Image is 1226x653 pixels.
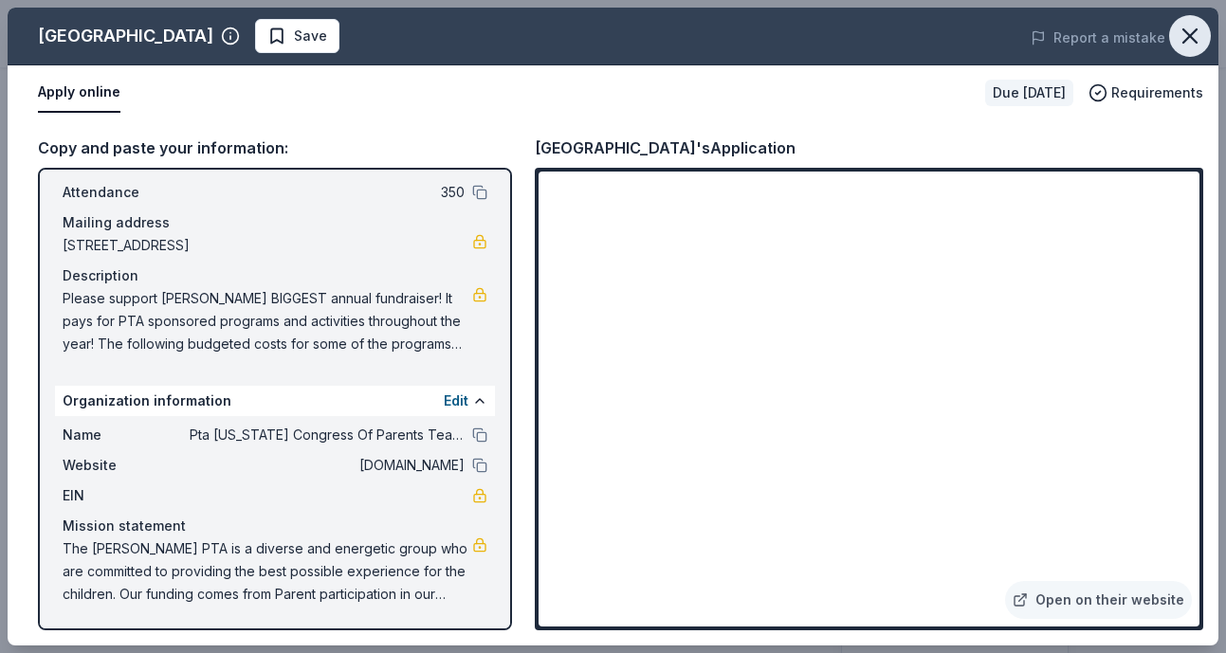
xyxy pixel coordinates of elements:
[1005,581,1192,619] a: Open on their website
[63,264,487,287] div: Description
[190,181,465,204] span: 350
[190,424,465,446] span: Pta [US_STATE] Congress Of Parents Teachers & Students Inc
[985,80,1073,106] div: Due [DATE]
[1111,82,1203,104] span: Requirements
[38,73,120,113] button: Apply online
[63,287,472,355] span: Please support [PERSON_NAME] BIGGEST annual fundraiser! It pays for PTA sponsored programs and ac...
[63,234,472,257] span: [STREET_ADDRESS]
[255,19,339,53] button: Save
[63,454,190,477] span: Website
[1089,82,1203,104] button: Requirements
[294,25,327,47] span: Save
[38,21,213,51] div: [GEOGRAPHIC_DATA]
[63,484,190,507] span: EIN
[63,424,190,446] span: Name
[55,386,495,416] div: Organization information
[63,515,487,537] div: Mission statement
[535,136,796,160] div: [GEOGRAPHIC_DATA]'s Application
[1031,27,1165,49] button: Report a mistake
[63,181,190,204] span: Attendance
[444,390,468,412] button: Edit
[63,211,487,234] div: Mailing address
[63,537,472,606] span: The [PERSON_NAME] PTA is a diverse and energetic group who are committed to providing the best po...
[38,136,512,160] div: Copy and paste your information:
[190,454,465,477] span: [DOMAIN_NAME]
